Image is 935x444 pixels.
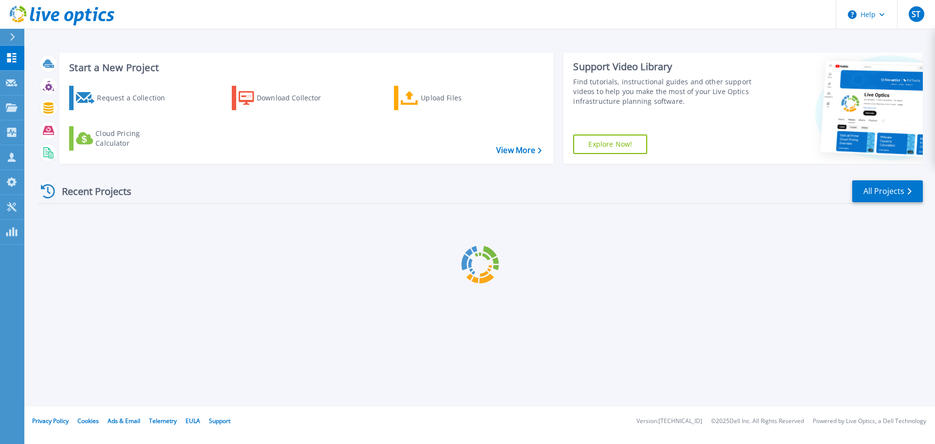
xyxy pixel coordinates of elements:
a: Explore Now! [573,135,647,154]
a: EULA [186,417,200,425]
a: Privacy Policy [32,417,69,425]
div: Find tutorials, instructional guides and other support videos to help you make the most of your L... [573,77,756,106]
a: Ads & Email [108,417,140,425]
a: All Projects [852,180,923,202]
div: Download Collector [257,88,335,108]
h3: Start a New Project [69,62,542,73]
div: Cloud Pricing Calculator [95,129,173,148]
div: Upload Files [421,88,499,108]
a: View More [496,146,542,155]
span: ST [912,10,920,18]
div: Recent Projects [37,179,145,203]
a: Support [209,417,230,425]
a: Upload Files [394,86,503,110]
li: Version: [TECHNICAL_ID] [636,418,702,425]
a: Telemetry [149,417,177,425]
li: © 2025 Dell Inc. All Rights Reserved [711,418,804,425]
li: Powered by Live Optics, a Dell Technology [813,418,926,425]
a: Request a Collection [69,86,178,110]
div: Support Video Library [573,60,756,73]
a: Cloud Pricing Calculator [69,126,178,151]
a: Download Collector [232,86,340,110]
a: Cookies [77,417,99,425]
div: Request a Collection [97,88,175,108]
